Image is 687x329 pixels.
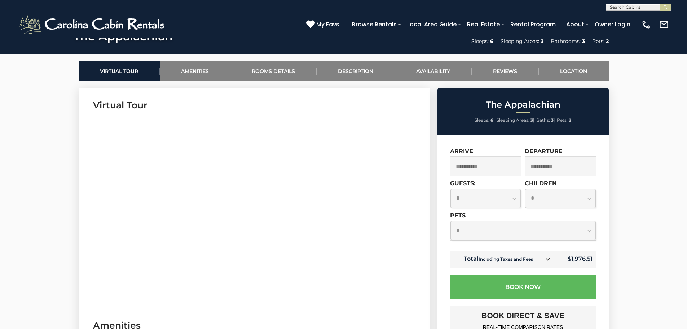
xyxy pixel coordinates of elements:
[450,251,556,268] td: Total
[569,117,571,123] strong: 2
[479,256,533,262] small: Including Taxes and Fees
[525,148,563,155] label: Departure
[525,180,557,187] label: Children
[475,117,489,123] span: Sleeps:
[450,180,475,187] label: Guests:
[348,18,400,31] a: Browse Rentals
[395,61,472,81] a: Availability
[536,117,550,123] span: Baths:
[556,251,596,268] td: $1,976.51
[497,117,529,123] span: Sleeping Areas:
[18,14,168,35] img: White-1-2.png
[557,117,568,123] span: Pets:
[463,18,503,31] a: Real Estate
[93,99,416,112] h3: Virtual Tour
[230,61,317,81] a: Rooms Details
[450,148,473,155] label: Arrive
[439,100,607,109] h2: The Appalachian
[507,18,559,31] a: Rental Program
[641,20,651,30] img: phone-regular-white.png
[497,116,534,125] li: |
[591,18,634,31] a: Owner Login
[450,275,596,299] button: Book Now
[530,117,533,123] strong: 3
[539,61,609,81] a: Location
[404,18,460,31] a: Local Area Guide
[551,117,554,123] strong: 3
[450,212,466,219] label: Pets
[79,61,160,81] a: Virtual Tour
[475,116,495,125] li: |
[317,61,395,81] a: Description
[563,18,588,31] a: About
[490,117,493,123] strong: 6
[306,20,341,29] a: My Favs
[160,61,230,81] a: Amenities
[316,20,339,29] span: My Favs
[536,116,555,125] li: |
[455,311,591,320] h3: BOOK DIRECT & SAVE
[472,61,539,81] a: Reviews
[659,20,669,30] img: mail-regular-white.png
